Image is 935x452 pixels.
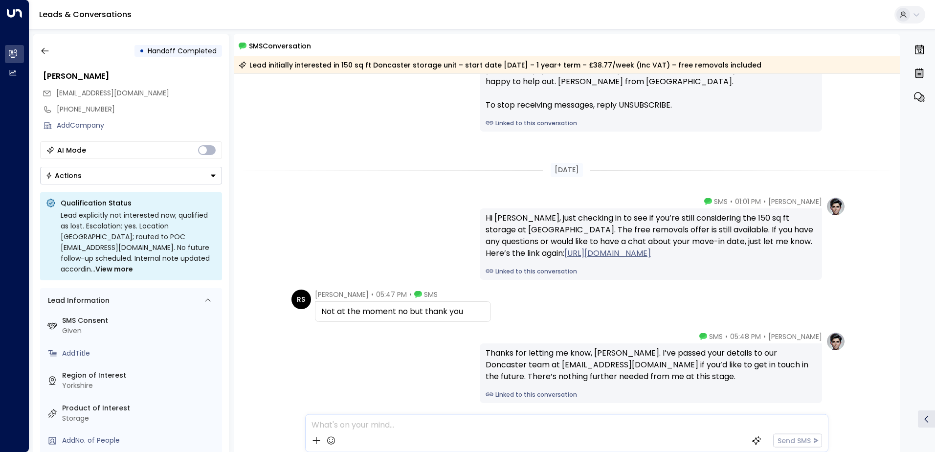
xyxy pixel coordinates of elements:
[40,167,222,184] div: Button group with a nested menu
[291,290,311,309] div: RS
[57,104,222,114] div: [PHONE_NUMBER]
[56,88,169,98] span: [EMAIL_ADDRESS][DOMAIN_NAME]
[62,348,218,359] div: AddTitle
[486,390,816,399] a: Linked to this conversation
[61,210,216,274] div: Lead explicitly not interested now; qualified as lost. Escalation: yes. Location [GEOGRAPHIC_DATA...
[57,120,222,131] div: AddCompany
[62,381,218,391] div: Yorkshire
[62,316,218,326] label: SMS Consent
[45,295,110,306] div: Lead Information
[315,290,369,299] span: [PERSON_NAME]
[826,332,846,351] img: profile-logo.png
[39,9,132,20] a: Leads & Conversations
[826,197,846,216] img: profile-logo.png
[57,145,86,155] div: AI Mode
[424,290,438,299] span: SMS
[486,212,816,259] div: Hi [PERSON_NAME], just checking in to see if you’re still considering the 150 sq ft storage at [G...
[564,248,651,259] a: [URL][DOMAIN_NAME]
[249,40,311,51] span: SMS Conversation
[40,167,222,184] button: Actions
[62,413,218,424] div: Storage
[409,290,412,299] span: •
[321,306,485,317] div: Not at the moment no but thank you
[714,197,728,206] span: SMS
[709,332,723,341] span: SMS
[730,197,733,206] span: •
[376,290,407,299] span: 05:47 PM
[486,41,816,111] div: Hi [PERSON_NAME], just checking in to see if you’re still interested in the 150 sq ft storage at ...
[61,198,216,208] p: Qualification Status
[139,42,144,60] div: •
[763,332,766,341] span: •
[62,435,218,446] div: AddNo. of People
[371,290,374,299] span: •
[62,326,218,336] div: Given
[486,267,816,276] a: Linked to this conversation
[62,403,218,413] label: Product of Interest
[730,332,761,341] span: 05:48 PM
[43,70,222,82] div: [PERSON_NAME]
[45,171,82,180] div: Actions
[486,347,816,383] div: Thanks for letting me know, [PERSON_NAME]. I’ve passed your details to our Doncaster team at [EMA...
[768,197,822,206] span: [PERSON_NAME]
[62,370,218,381] label: Region of Interest
[725,332,728,341] span: •
[148,46,217,56] span: Handoff Completed
[735,197,761,206] span: 01:01 PM
[486,119,816,128] a: Linked to this conversation
[763,197,766,206] span: •
[768,332,822,341] span: [PERSON_NAME]
[239,60,761,70] div: Lead initially interested in 150 sq ft Doncaster storage unit – start date [DATE] – 1 year+ term ...
[56,88,169,98] span: rebeccashepherd2177@gmail.com
[95,264,133,274] span: View more
[551,163,583,177] div: [DATE]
